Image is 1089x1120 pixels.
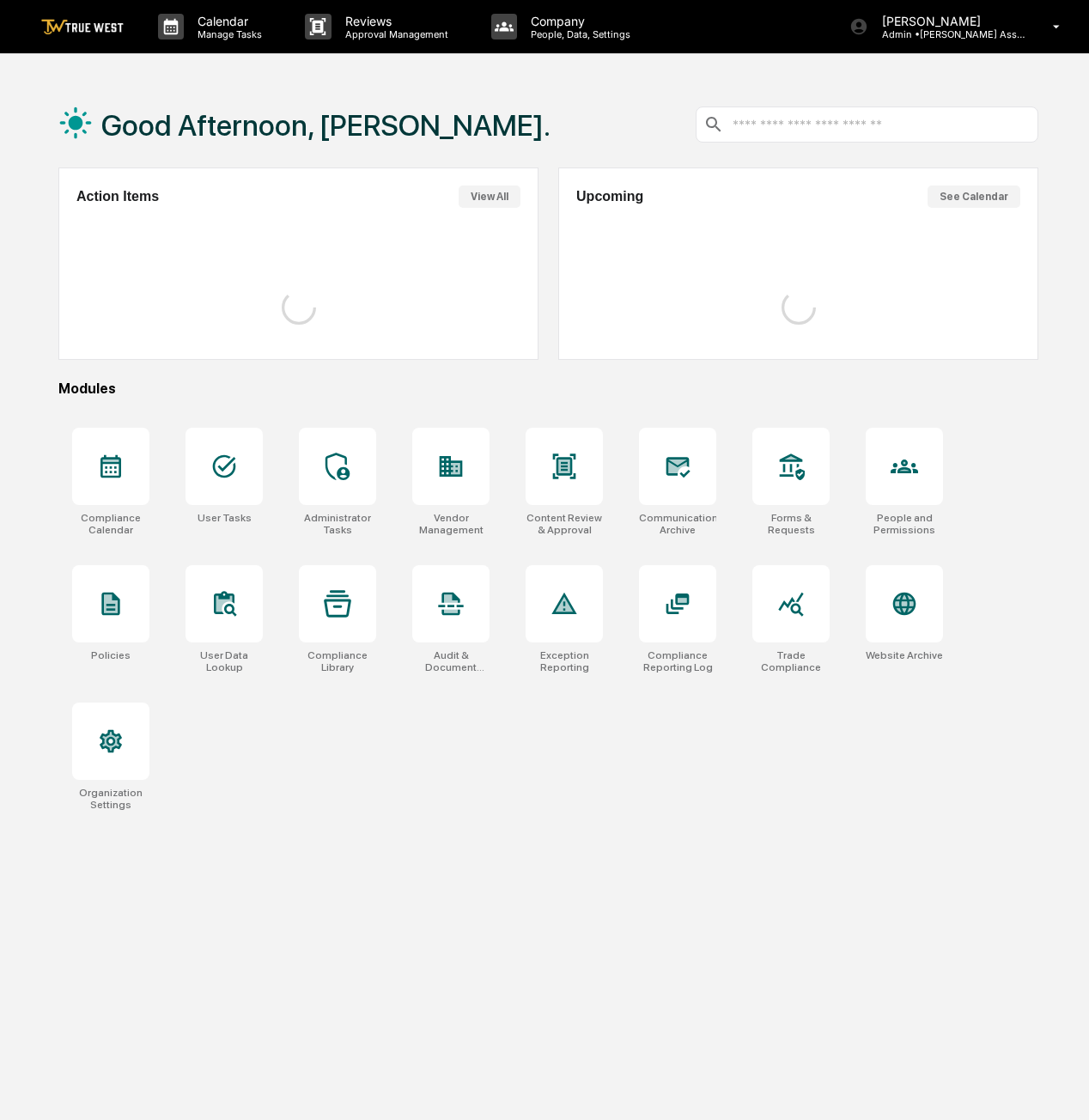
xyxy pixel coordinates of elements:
div: Organization Settings [72,787,149,811]
p: Manage Tasks [184,28,271,40]
div: Vendor Management [412,512,490,536]
div: Compliance Reporting Log [639,649,716,673]
h1: Good Afternoon, [PERSON_NAME]. [101,108,551,143]
div: Trade Compliance [752,649,830,673]
div: Audit & Document Logs [412,649,490,673]
div: People and Permissions [866,512,943,536]
p: Approval Management [332,28,457,40]
div: Compliance Calendar [72,512,149,536]
div: Modules [58,380,1038,397]
button: View All [459,186,520,208]
div: Administrator Tasks [299,512,376,536]
div: Communications Archive [639,512,716,536]
p: Company [517,14,639,28]
div: Forms & Requests [752,512,830,536]
button: See Calendar [928,186,1020,208]
h2: Action Items [76,189,159,204]
div: Exception Reporting [526,649,603,673]
p: People, Data, Settings [517,28,639,40]
p: Calendar [184,14,271,28]
p: Admin • [PERSON_NAME] Asset Management [868,28,1028,40]
div: Content Review & Approval [526,512,603,536]
div: Website Archive [866,649,943,661]
p: Reviews [332,14,457,28]
img: logo [41,19,124,35]
div: Compliance Library [299,649,376,673]
p: [PERSON_NAME] [868,14,1028,28]
div: Policies [91,649,131,661]
h2: Upcoming [576,189,643,204]
div: User Tasks [198,512,252,524]
div: User Data Lookup [186,649,263,673]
